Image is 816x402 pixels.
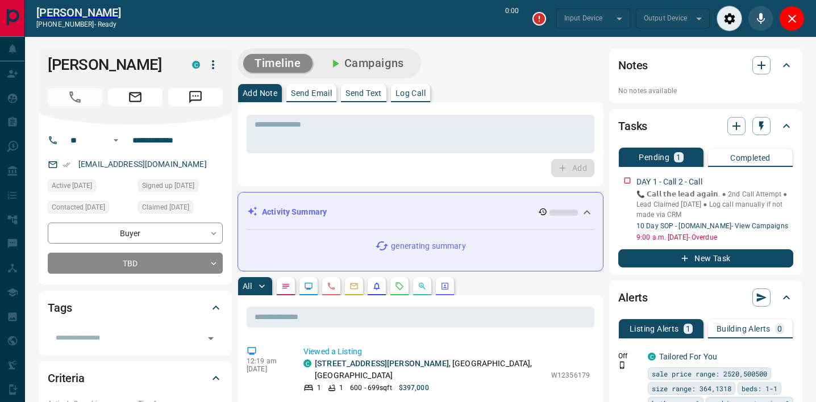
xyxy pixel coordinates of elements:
div: Notes [618,52,793,79]
div: Alerts [618,284,793,311]
div: Fri Sep 05 2025 [48,201,132,217]
div: TBD [48,253,223,274]
h2: Criteria [48,369,85,387]
p: 1 [676,153,681,161]
p: Completed [730,154,771,162]
p: All [243,282,252,290]
div: Thu Sep 04 2025 [138,201,223,217]
span: ready [98,20,117,28]
span: Claimed [DATE] [142,202,189,213]
svg: Lead Browsing Activity [304,282,313,291]
a: [EMAIL_ADDRESS][DOMAIN_NAME] [78,160,207,169]
span: Active [DATE] [52,180,92,191]
div: Tasks [618,112,793,140]
svg: Listing Alerts [372,282,381,291]
svg: Notes [281,282,290,291]
p: [PHONE_NUMBER] - [36,19,121,30]
div: Thu Sep 11 2025 [48,179,132,195]
p: Activity Summary [262,206,327,218]
div: condos.ca [648,353,656,361]
p: Building Alerts [717,325,771,333]
button: New Task [618,249,793,267]
div: Buyer [48,223,223,244]
p: , [GEOGRAPHIC_DATA], [GEOGRAPHIC_DATA] [315,358,546,382]
svg: Requests [395,282,404,291]
a: [PERSON_NAME] [36,6,121,19]
p: Listing Alerts [630,325,679,333]
button: Timeline [243,54,313,73]
p: Viewed a Listing [303,346,590,358]
div: condos.ca [192,61,200,69]
p: 0:00 [505,6,519,31]
svg: Email Verified [63,161,70,169]
div: Activity Summary [247,202,594,223]
span: sale price range: 2520,500500 [652,368,767,379]
p: 9:00 a.m. [DATE] - Overdue [636,232,793,242]
div: Tags [48,294,223,321]
h2: Tasks [618,117,647,135]
p: 1 [339,383,343,393]
p: Send Email [291,89,332,97]
div: Thu Aug 28 2025 [138,179,223,195]
p: 0 [777,325,782,333]
p: $397,000 [399,383,429,393]
p: 1 [317,383,321,393]
button: Campaigns [317,54,415,73]
p: 12:19 am [247,357,286,365]
p: 1 [686,325,690,333]
div: condos.ca [303,359,311,367]
h1: [PERSON_NAME] [48,56,175,74]
span: Contacted [DATE] [52,202,105,213]
p: Log Call [395,89,426,97]
h2: Notes [618,56,648,74]
p: Add Note [243,89,277,97]
p: generating summary [391,240,465,252]
div: Criteria [48,365,223,392]
p: No notes available [618,86,793,96]
div: Close [779,6,805,31]
span: Call [48,88,102,106]
p: 📞 𝗖𝗮𝗹𝗹 𝘁𝗵𝗲 𝗹𝗲𝗮𝗱 𝗮𝗴𝗮𝗶𝗻. ● 2nd Call Attempt ● Lead Claimed [DATE] ‎● Log call manually if not made ... [636,189,793,220]
a: 10 Day SOP - [DOMAIN_NAME]- View Campaigns [636,222,788,230]
svg: Push Notification Only [618,361,626,369]
p: DAY 1 - Call 2 - Call [636,176,702,188]
span: Message [168,88,223,106]
h2: Alerts [618,288,648,307]
div: Audio Settings [717,6,742,31]
p: Pending [639,153,669,161]
p: [DATE] [247,365,286,373]
p: W12356179 [551,370,590,380]
h2: Tags [48,299,72,317]
span: Email [108,88,163,106]
a: Tailored For You [659,352,717,361]
svg: Emails [349,282,359,291]
span: Signed up [DATE] [142,180,194,191]
p: Send Text [345,89,382,97]
p: 600 - 699 sqft [350,383,392,393]
span: size range: 364,1318 [652,383,731,394]
button: Open [203,330,219,346]
button: Open [109,133,123,147]
span: beds: 1-1 [742,383,777,394]
p: Off [618,351,641,361]
svg: Agent Actions [440,282,449,291]
svg: Calls [327,282,336,291]
div: Mute [748,6,773,31]
svg: Opportunities [418,282,427,291]
a: [STREET_ADDRESS][PERSON_NAME] [315,359,449,368]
